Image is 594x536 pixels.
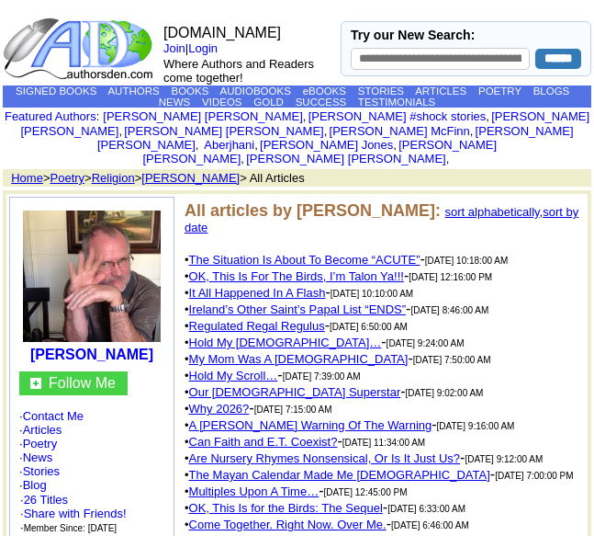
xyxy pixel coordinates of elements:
a: Join [163,41,185,55]
font: [DATE] 9:16:00 AM [437,421,515,431]
font: , , , , , , , , , , [20,109,589,165]
img: logo_ad.gif [3,17,157,81]
img: gc.jpg [30,378,41,389]
font: i [258,141,260,151]
font: [DATE] 9:02:00 AM [406,388,484,398]
a: NEWS [159,97,191,108]
a: Featured Authors [5,109,96,123]
font: [DATE] 12:16:00 PM [409,272,492,282]
font: Member Since: [DATE] [24,523,118,533]
a: Follow Me [49,375,116,391]
font: • [185,418,431,432]
font: • [185,253,420,267]
a: SUCCESS [296,97,347,108]
a: [PERSON_NAME] [PERSON_NAME] [20,109,589,138]
a: Come Together. Right Now. Over Me. [189,518,387,531]
a: AUTHORS [107,86,159,97]
font: [DATE] 8:46:00 AM [410,305,488,315]
font: | [163,41,224,55]
font: • [185,402,249,416]
font: [DATE] 12:45:00 PM [324,487,408,497]
font: • [185,352,408,366]
font: • [185,302,406,316]
font: : [5,109,99,123]
a: OK, This Is for the Birds: The Sequel [189,501,383,515]
a: Articles [23,423,62,437]
font: [DATE] 10:18:00 AM [425,256,508,266]
font: i [306,112,308,122]
font: i [327,127,329,137]
a: Poetry [23,437,58,450]
font: [DATE] 7:15:00 AM [254,405,332,415]
font: [DATE] 7:39:00 AM [283,371,361,382]
a: TESTIMONIALS [358,97,435,108]
font: [DOMAIN_NAME] [163,25,281,40]
a: Home [11,171,43,185]
font: [DATE] 7:00:00 PM [495,471,573,481]
font: [DATE] 9:24:00 AM [387,338,465,348]
font: [DATE] 6:50:00 AM [330,322,408,332]
a: It All Happened In A Flash [189,286,326,300]
a: Contact Me [23,409,84,423]
a: [PERSON_NAME] [PERSON_NAME] [124,124,323,138]
font: • [185,336,381,349]
a: 26 Titles [24,493,68,507]
a: [PERSON_NAME] [30,347,153,362]
a: Can Faith and E.T. Coexist? [189,435,338,449]
a: The Situation Is About To Become “ACUTE” [189,253,420,267]
font: i [244,154,246,165]
a: Are Nursery Rhymes Nonsensical, Or Is It Just Us? [189,451,460,465]
a: A [PERSON_NAME] Warning Of The Warning [189,418,432,432]
font: • [185,286,325,300]
a: [PERSON_NAME] [PERSON_NAME] [142,138,497,165]
a: Religion [92,171,135,185]
font: · · [20,507,127,534]
font: [DATE] 7:50:00 AM [413,355,491,365]
a: STORIES [358,86,404,97]
a: BLOGS [533,86,570,97]
font: [DATE] 6:33:00 AM [387,504,465,514]
a: GOLD [253,97,284,108]
img: 211017.jpeg [23,211,161,342]
font: • [185,451,460,465]
font: · [20,493,127,534]
a: [PERSON_NAME] Jones [260,138,393,152]
font: Where Authors and Readers come together! [163,57,314,85]
font: • [185,369,277,382]
a: Login [188,41,218,55]
a: News [23,450,53,464]
a: [PERSON_NAME] [141,171,240,185]
a: Hold My [DEMOGRAPHIC_DATA]… [189,336,382,349]
font: • [185,269,404,283]
a: Hold My Scroll… [189,369,278,382]
a: [PERSON_NAME] [PERSON_NAME] [103,109,302,123]
a: The Mayan Calendar Made Me [DEMOGRAPHIC_DATA] [189,468,490,482]
a: Why 2026? [189,402,250,416]
a: Regulated Regal Regulus [189,319,325,333]
b: All articles by [PERSON_NAME]: [185,201,441,220]
font: [DATE] 10:10:00 AM [331,289,413,299]
font: • [185,485,319,498]
font: [DATE] 11:34:00 AM [342,438,425,448]
a: VIDEOS [202,97,241,108]
a: Blog [23,478,47,492]
a: BOOKS [171,86,208,97]
font: [DATE] 6:46:00 AM [391,520,469,530]
font: i [122,127,124,137]
font: i [198,141,200,151]
font: i [397,141,398,151]
font: • [185,468,490,482]
font: i [473,127,475,137]
a: OK, This Is For The Birds, I’m Talon Ya!!! [189,269,404,283]
font: > > > > All Articles [5,171,305,185]
font: i [489,112,491,122]
a: ARTICLES [415,86,466,97]
font: • [185,385,400,399]
a: AUDIOBOOKS [220,86,291,97]
a: SIGNED BOOKS [16,86,96,97]
a: POETRY [478,86,521,97]
a: eBOOKS [303,86,346,97]
a: Share with Friends! [24,507,127,520]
